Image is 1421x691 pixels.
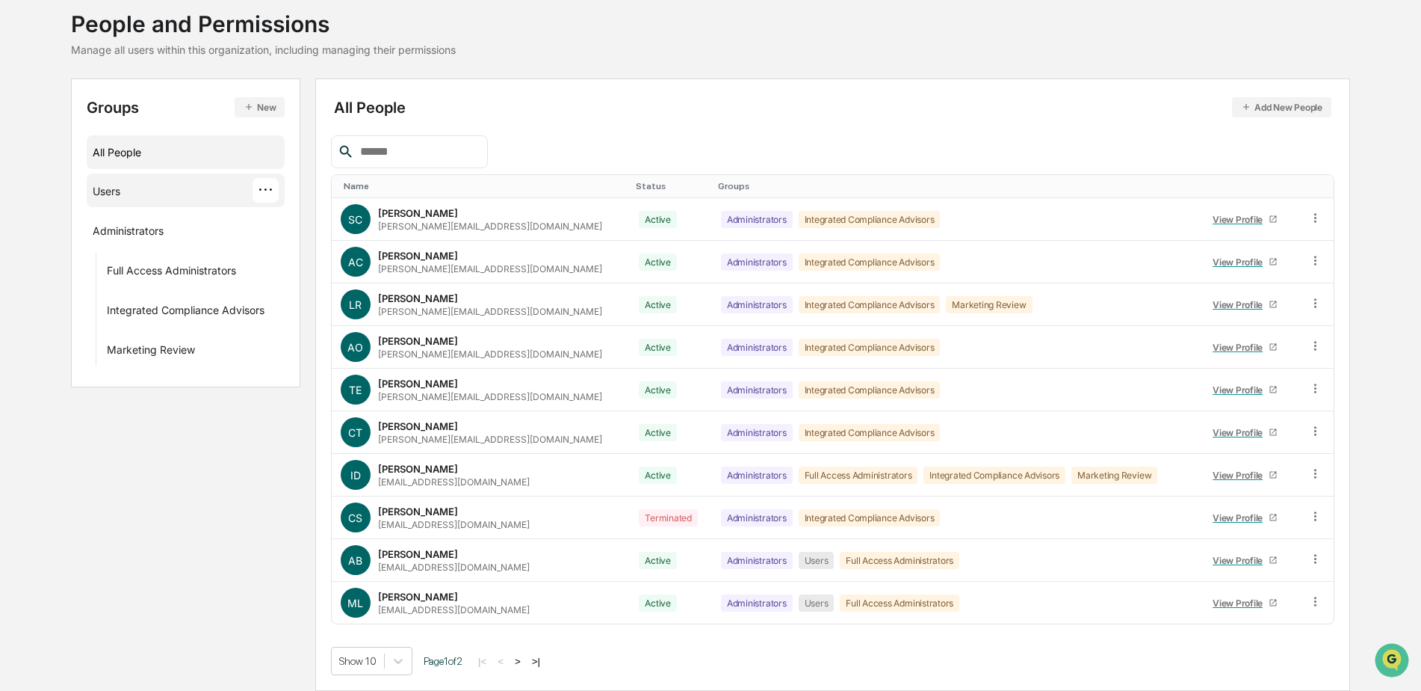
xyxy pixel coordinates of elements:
[721,339,793,356] div: Administrators
[93,224,164,242] div: Administrators
[348,213,362,226] span: SC
[1207,293,1284,316] a: View Profile
[1207,336,1284,359] a: View Profile
[1213,342,1269,353] div: View Profile
[105,253,181,265] a: Powered byPylon
[108,190,120,202] div: 🗄️
[1207,208,1284,231] a: View Profile
[1207,251,1284,274] a: View Profile
[946,296,1032,313] div: Marketing Review
[93,185,120,203] div: Users
[102,182,191,209] a: 🗄️Attestations
[639,467,677,484] div: Active
[378,548,458,560] div: [PERSON_NAME]
[349,298,362,311] span: LR
[348,512,362,524] span: CS
[254,119,272,137] button: Start new chat
[349,384,362,396] span: TE
[87,97,285,117] div: Groups
[639,296,677,313] div: Active
[1311,181,1328,191] div: Toggle SortBy
[1207,549,1284,572] a: View Profile
[15,31,272,55] p: How can we help?
[93,140,279,165] div: All People
[1232,97,1331,117] button: Add New People
[799,424,941,441] div: Integrated Compliance Advisors
[721,296,793,313] div: Administrators
[30,217,94,232] span: Data Lookup
[474,655,491,668] button: |<
[639,381,677,399] div: Active
[799,339,941,356] div: Integrated Compliance Advisors
[71,43,456,56] div: Manage all users within this organization, including managing their permissions
[348,554,362,567] span: AB
[493,655,508,668] button: <
[1213,427,1269,438] div: View Profile
[721,467,793,484] div: Administrators
[639,424,677,441] div: Active
[1213,598,1269,609] div: View Profile
[378,335,458,347] div: [PERSON_NAME]
[799,509,941,526] div: Integrated Compliance Advisors
[348,426,362,439] span: CT
[721,424,793,441] div: Administrators
[9,211,100,238] a: 🔎Data Lookup
[721,595,793,612] div: Administrators
[1207,421,1284,444] a: View Profile
[799,254,941,271] div: Integrated Compliance Advisors
[799,296,941,313] div: Integrated Compliance Advisors
[1213,214,1269,225] div: View Profile
[348,256,363,268] span: AC
[636,181,706,191] div: Toggle SortBy
[378,562,530,573] div: [EMAIL_ADDRESS][DOMAIN_NAME]
[347,597,363,609] span: ML
[1213,299,1269,310] div: View Profile
[378,306,602,317] div: [PERSON_NAME][EMAIL_ADDRESS][DOMAIN_NAME]
[15,114,42,141] img: 1746055101610-c473b297-6a78-478c-a979-82029cc54cd1
[107,343,195,361] div: Marketing Review
[253,178,279,203] div: ···
[378,434,602,445] div: [PERSON_NAME][EMAIL_ADDRESS][DOMAIN_NAME]
[378,348,602,360] div: [PERSON_NAME][EMAIL_ADDRESS][DOMAIN_NAME]
[721,552,793,569] div: Administrators
[378,604,530,615] div: [EMAIL_ADDRESS][DOMAIN_NAME]
[1207,378,1284,402] a: View Profile
[721,381,793,399] div: Administrators
[1071,467,1157,484] div: Marketing Review
[378,463,458,475] div: [PERSON_NAME]
[1207,464,1284,487] a: View Profile
[1204,181,1294,191] div: Toggle SortBy
[378,420,458,432] div: [PERSON_NAME]
[799,211,941,228] div: Integrated Compliance Advisors
[639,509,698,526] div: Terminated
[1207,592,1284,615] a: View Profile
[721,254,793,271] div: Administrators
[378,378,458,390] div: [PERSON_NAME]
[923,467,1065,484] div: Integrated Compliance Advisors
[378,519,530,530] div: [EMAIL_ADDRESS][DOMAIN_NAME]
[1373,642,1414,682] iframe: Open customer support
[1213,470,1269,481] div: View Profile
[840,552,959,569] div: Full Access Administrators
[15,190,27,202] div: 🖐️
[334,97,1331,117] div: All People
[639,211,677,228] div: Active
[9,182,102,209] a: 🖐️Preclearance
[30,188,96,203] span: Preclearance
[840,595,959,612] div: Full Access Administrators
[378,506,458,518] div: [PERSON_NAME]
[721,509,793,526] div: Administrators
[1207,506,1284,529] a: View Profile
[799,467,918,484] div: Full Access Administrators
[799,552,835,569] div: Users
[378,263,602,274] div: [PERSON_NAME][EMAIL_ADDRESS][DOMAIN_NAME]
[344,181,624,191] div: Toggle SortBy
[378,391,602,402] div: [PERSON_NAME][EMAIL_ADDRESS][DOMAIN_NAME]
[51,129,189,141] div: We're available if you need us!
[1213,555,1269,566] div: View Profile
[378,221,602,232] div: [PERSON_NAME][EMAIL_ADDRESS][DOMAIN_NAME]
[639,552,677,569] div: Active
[123,188,185,203] span: Attestations
[718,181,1192,191] div: Toggle SortBy
[378,476,530,488] div: [EMAIL_ADDRESS][DOMAIN_NAME]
